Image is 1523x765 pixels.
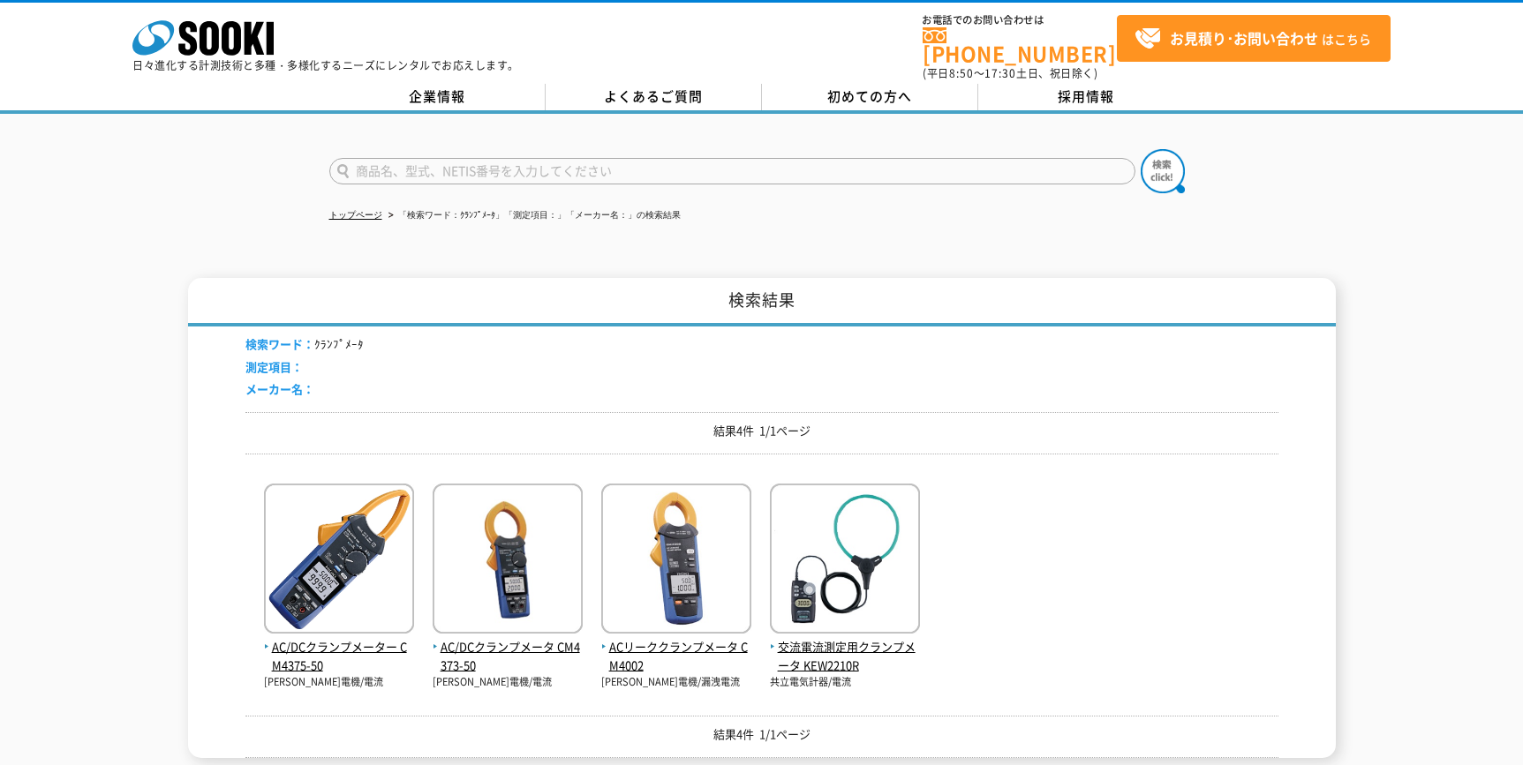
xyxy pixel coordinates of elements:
img: KEW2210R [770,484,920,638]
p: 結果4件 1/1ページ [245,725,1278,744]
a: 採用情報 [978,84,1195,110]
a: 交流電流測定用クランプメータ KEW2210R [770,619,920,674]
li: ｸﾗﾝﾌﾟﾒｰﾀ [245,335,364,354]
img: CM4373-50 [433,484,583,638]
span: 8:50 [949,65,974,81]
span: AC/DCクランプメーター CM4375-50 [264,638,414,675]
span: 交流電流測定用クランプメータ KEW2210R [770,638,920,675]
span: 17:30 [984,65,1016,81]
img: CM4002 [601,484,751,638]
a: AC/DCクランプメーター CM4375-50 [264,619,414,674]
a: 初めての方へ [762,84,978,110]
span: お電話でのお問い合わせは [923,15,1117,26]
span: ACリーククランプメータ CM4002 [601,638,751,675]
p: 日々進化する計測技術と多種・多様化するニーズにレンタルでお応えします。 [132,60,519,71]
p: [PERSON_NAME]電機/電流 [264,675,414,690]
span: (平日 ～ 土日、祝日除く) [923,65,1097,81]
span: 検索ワード： [245,335,314,352]
span: AC/DCクランプメータ CM4373-50 [433,638,583,675]
p: 共立電気計器/電流 [770,675,920,690]
h1: 検索結果 [188,278,1336,326]
a: [PHONE_NUMBER] [923,27,1117,64]
img: btn_search.png [1141,149,1185,193]
a: お見積り･お問い合わせはこちら [1117,15,1391,62]
strong: お見積り･お問い合わせ [1170,27,1318,49]
img: CM4375-50 [264,484,414,638]
p: [PERSON_NAME]電機/漏洩電流 [601,675,751,690]
a: 企業情報 [329,84,546,110]
a: よくあるご質問 [546,84,762,110]
a: トップページ [329,210,382,220]
input: 商品名、型式、NETIS番号を入力してください [329,158,1135,184]
span: 測定項目： [245,358,303,375]
p: 結果4件 1/1ページ [245,422,1278,440]
p: [PERSON_NAME]電機/電流 [433,675,583,690]
a: AC/DCクランプメータ CM4373-50 [433,619,583,674]
li: 「検索ワード：ｸﾗﾝﾌﾟﾒｰﾀ」「測定項目：」「メーカー名：」の検索結果 [385,206,681,225]
span: 初めての方へ [827,86,912,106]
a: ACリーククランプメータ CM4002 [601,619,751,674]
span: メーカー名： [245,380,314,397]
span: はこちら [1135,26,1371,52]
